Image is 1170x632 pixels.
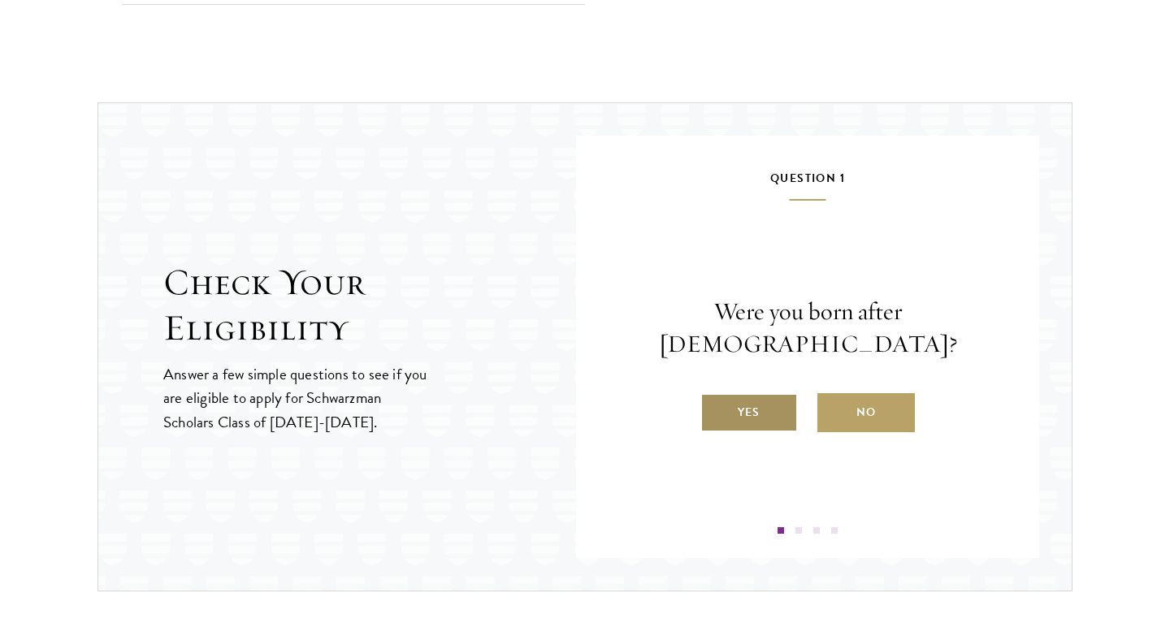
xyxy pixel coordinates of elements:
[625,296,990,361] p: Were you born after [DEMOGRAPHIC_DATA]?
[700,393,798,432] label: Yes
[625,168,990,201] h5: Question 1
[817,393,915,432] label: No
[163,362,429,433] p: Answer a few simple questions to see if you are eligible to apply for Schwarzman Scholars Class o...
[163,260,576,351] h2: Check Your Eligibility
